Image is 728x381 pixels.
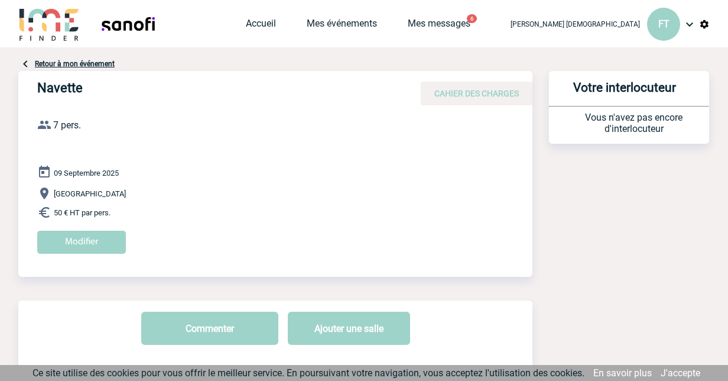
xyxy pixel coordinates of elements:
span: 7 pers. [53,120,81,131]
span: Ce site utilise des cookies pour vous offrir le meilleur service. En poursuivant votre navigation... [32,367,584,379]
span: [PERSON_NAME] [DEMOGRAPHIC_DATA] [511,20,640,28]
span: [GEOGRAPHIC_DATA] [54,189,126,198]
a: J'accepte [661,367,700,379]
a: Mes événements [307,18,377,34]
button: 6 [467,14,477,23]
img: IME-Finder [18,7,80,41]
a: Accueil [246,18,276,34]
span: 50 € HT par pers. [54,208,110,217]
h4: Navette [37,80,392,101]
button: Commenter [141,312,278,345]
a: Mes messages [408,18,470,34]
a: Retour à mon événement [35,60,115,68]
button: Ajouter une salle [288,312,410,345]
span: Vous n'avez pas encore d'interlocuteur [585,112,682,134]
span: 09 Septembre 2025 [54,169,119,177]
span: CAHIER DES CHARGES [434,89,519,98]
a: En savoir plus [593,367,652,379]
span: FT [658,18,669,30]
h3: Votre interlocuteur [554,80,695,106]
input: Modifier [37,231,126,254]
